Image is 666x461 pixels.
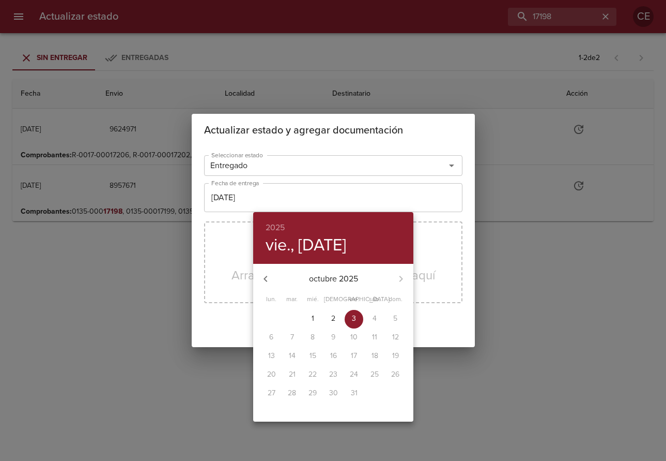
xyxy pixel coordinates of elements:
[345,294,363,305] span: vie.
[278,273,389,285] p: octubre 2025
[262,294,281,305] span: lun.
[312,314,314,324] p: 1
[324,294,343,305] span: [DEMOGRAPHIC_DATA].
[303,310,322,329] button: 1
[345,310,363,329] button: 3
[283,294,301,305] span: mar.
[365,294,384,305] span: sáb.
[266,220,285,235] button: 2025
[331,314,335,324] p: 2
[386,294,405,305] span: dom.
[352,314,356,324] p: 3
[266,235,346,256] button: vie., [DATE]
[303,294,322,305] span: mié.
[324,310,343,329] button: 2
